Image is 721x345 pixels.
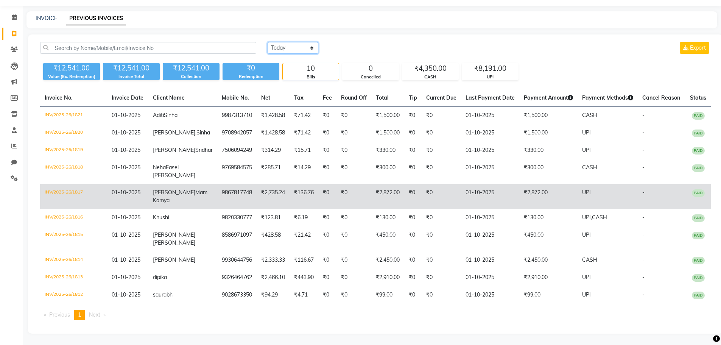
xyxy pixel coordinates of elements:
[404,124,422,142] td: ₹0
[40,159,107,184] td: INV/2025-26/1818
[112,147,140,153] span: 01-10-2025
[283,63,339,74] div: 10
[409,94,417,101] span: Tip
[40,42,256,54] input: Search by Name/Mobile/Email/Invoice No
[336,159,371,184] td: ₹0
[404,209,422,226] td: ₹0
[422,124,461,142] td: ₹0
[318,269,336,286] td: ₹0
[461,226,519,251] td: 01-10-2025
[642,112,645,119] span: -
[217,142,257,159] td: 7506094249
[371,159,404,184] td: ₹300.00
[223,73,279,80] div: Redemption
[153,189,195,196] span: [PERSON_NAME]
[642,147,645,153] span: -
[290,251,318,269] td: ₹116.67
[222,94,249,101] span: Mobile No.
[153,256,195,263] span: [PERSON_NAME]
[153,239,195,246] span: [PERSON_NAME]
[582,214,592,221] span: UPI,
[217,107,257,125] td: 9987313710
[692,214,705,222] span: PAID
[318,209,336,226] td: ₹0
[66,12,126,25] a: PREVIOUS INVOICES
[371,184,404,209] td: ₹2,872.00
[153,231,195,238] span: [PERSON_NAME]
[336,107,371,125] td: ₹0
[642,129,645,136] span: -
[257,226,290,251] td: ₹428.58
[582,189,591,196] span: UPI
[426,94,456,101] span: Current Due
[371,251,404,269] td: ₹2,450.00
[582,147,591,153] span: UPI
[217,269,257,286] td: 9326464762
[257,184,290,209] td: ₹2,735.24
[318,226,336,251] td: ₹0
[371,226,404,251] td: ₹450.00
[36,15,57,22] a: INVOICE
[519,142,578,159] td: ₹330.00
[257,269,290,286] td: ₹2,466.10
[153,274,167,281] span: dipika
[690,44,706,51] span: Export
[422,159,461,184] td: ₹0
[422,251,461,269] td: ₹0
[462,74,518,80] div: UPI
[519,286,578,304] td: ₹99.00
[524,94,573,101] span: Payment Amount
[371,209,404,226] td: ₹130.00
[371,142,404,159] td: ₹330.00
[404,184,422,209] td: ₹0
[642,291,645,298] span: -
[582,129,591,136] span: UPI
[461,209,519,226] td: 01-10-2025
[343,63,399,74] div: 0
[692,112,705,120] span: PAID
[217,159,257,184] td: 9769584575
[582,291,591,298] span: UPI
[261,94,270,101] span: Net
[89,311,100,318] span: Next
[692,164,705,172] span: PAID
[153,147,195,153] span: [PERSON_NAME]
[103,73,160,80] div: Invoice Total
[462,63,518,74] div: ₹8,191.00
[692,274,705,282] span: PAID
[290,286,318,304] td: ₹4.71
[290,142,318,159] td: ₹15.71
[461,142,519,159] td: 01-10-2025
[642,231,645,238] span: -
[461,269,519,286] td: 01-10-2025
[290,269,318,286] td: ₹443.90
[582,274,591,281] span: UPI
[112,231,140,238] span: 01-10-2025
[112,291,140,298] span: 01-10-2025
[692,189,705,197] span: PAID
[257,107,290,125] td: ₹1,428.58
[336,269,371,286] td: ₹0
[103,63,160,73] div: ₹12,541.00
[40,251,107,269] td: INV/2025-26/1814
[217,251,257,269] td: 9930644756
[78,311,81,318] span: 1
[153,214,169,221] span: Khushi
[404,269,422,286] td: ₹0
[336,251,371,269] td: ₹0
[422,107,461,125] td: ₹0
[257,159,290,184] td: ₹285.71
[422,184,461,209] td: ₹0
[112,274,140,281] span: 01-10-2025
[642,94,680,101] span: Cancel Reason
[461,159,519,184] td: 01-10-2025
[519,269,578,286] td: ₹2,910.00
[290,124,318,142] td: ₹71.42
[336,286,371,304] td: ₹0
[519,107,578,125] td: ₹1,500.00
[336,184,371,209] td: ₹0
[461,251,519,269] td: 01-10-2025
[692,292,705,299] span: PAID
[153,94,185,101] span: Client Name
[461,184,519,209] td: 01-10-2025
